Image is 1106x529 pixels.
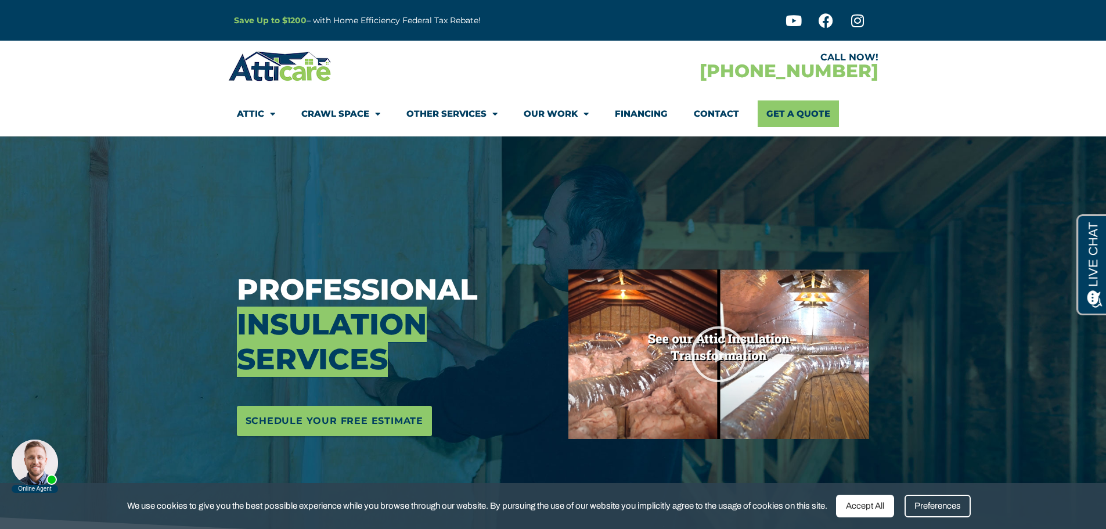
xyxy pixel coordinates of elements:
a: Save Up to $1200 [234,15,307,26]
span: Insulation Services [237,307,427,377]
a: Other Services [406,100,498,127]
span: Opens a chat window [28,9,93,24]
a: Contact [694,100,739,127]
a: Financing [615,100,668,127]
div: CALL NOW! [553,53,878,62]
a: Our Work [524,100,589,127]
nav: Menu [237,100,870,127]
p: – with Home Efficiency Federal Tax Rebate! [234,14,610,27]
div: Accept All [836,495,894,517]
a: Get A Quote [758,100,839,127]
h3: Professional [237,272,552,377]
div: Preferences [905,495,971,517]
a: Attic [237,100,275,127]
iframe: Chat Invitation [6,436,64,494]
div: Play Video [690,325,748,383]
a: Crawl Space [301,100,380,127]
span: Schedule Your Free Estimate [246,412,424,430]
a: Schedule Your Free Estimate [237,406,433,436]
span: We use cookies to give you the best possible experience while you browse through our website. By ... [127,499,827,513]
